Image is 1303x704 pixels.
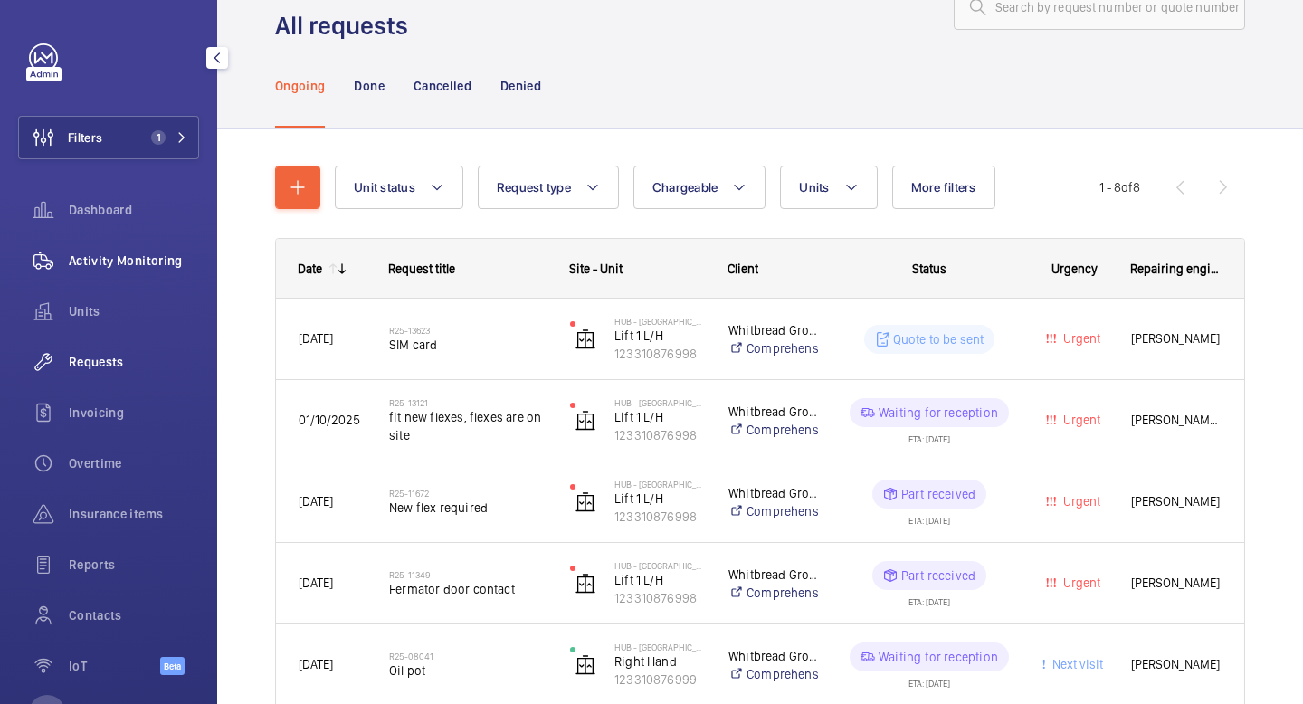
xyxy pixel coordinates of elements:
[69,201,199,219] span: Dashboard
[614,642,705,652] p: Hub - [GEOGRAPHIC_DATA]
[299,331,333,346] span: [DATE]
[160,657,185,675] span: Beta
[69,454,199,472] span: Overtime
[388,262,455,276] span: Request title
[389,580,547,598] span: Fermator door contact
[69,657,160,675] span: IoT
[575,654,596,676] img: elevator.svg
[275,9,419,43] h1: All requests
[614,426,705,444] p: 123310876998
[575,573,596,595] img: elevator.svg
[389,499,547,517] span: New flex required
[497,180,571,195] span: Request type
[614,589,705,607] p: 123310876998
[614,345,705,363] p: 123310876998
[728,403,818,421] p: Whitbread Group PLC
[892,166,995,209] button: More filters
[728,421,818,439] a: Comprehensive
[414,77,471,95] p: Cancelled
[614,508,705,526] p: 123310876998
[389,569,547,580] h2: R25-11349
[911,180,976,195] span: More filters
[389,336,547,354] span: SIM card
[614,316,705,327] p: Hub - [GEOGRAPHIC_DATA]
[275,77,325,95] p: Ongoing
[614,479,705,490] p: Hub - [GEOGRAPHIC_DATA]
[298,262,322,276] div: Date
[299,657,333,671] span: [DATE]
[908,590,950,606] div: ETA: [DATE]
[780,166,877,209] button: Units
[1060,331,1100,346] span: Urgent
[614,490,705,508] p: Lift 1 L/H
[633,166,766,209] button: Chargeable
[652,180,718,195] span: Chargeable
[500,77,541,95] p: Denied
[569,262,623,276] span: Site - Unit
[614,327,705,345] p: Lift 1 L/H
[69,505,199,523] span: Insurance items
[912,262,946,276] span: Status
[69,606,199,624] span: Contacts
[1131,328,1222,349] span: [PERSON_NAME]
[879,648,998,666] p: Waiting for reception
[575,328,596,350] img: elevator.svg
[728,566,818,584] p: Whitbread Group PLC
[299,413,360,427] span: 01/10/2025
[69,404,199,422] span: Invoicing
[1131,410,1222,431] span: [PERSON_NAME] de [PERSON_NAME]
[335,166,463,209] button: Unit status
[728,339,818,357] a: Comprehensive
[908,671,950,688] div: ETA: [DATE]
[69,252,199,270] span: Activity Monitoring
[728,262,758,276] span: Client
[1099,181,1140,194] span: 1 - 8 8
[879,404,998,422] p: Waiting for reception
[799,180,829,195] span: Units
[1130,262,1222,276] span: Repairing engineer
[728,484,818,502] p: Whitbread Group PLC
[908,509,950,525] div: ETA: [DATE]
[614,397,705,408] p: Hub - [GEOGRAPHIC_DATA]
[389,651,547,661] h2: R25-08041
[69,556,199,574] span: Reports
[728,321,818,339] p: Whitbread Group PLC
[614,571,705,589] p: Lift 1 L/H
[18,116,199,159] button: Filters1
[389,325,547,336] h2: R25-13623
[575,491,596,513] img: elevator.svg
[1051,262,1098,276] span: Urgency
[1060,413,1100,427] span: Urgent
[893,330,984,348] p: Quote to be sent
[1060,576,1100,590] span: Urgent
[389,661,547,680] span: Oil pot
[1131,491,1222,512] span: [PERSON_NAME]
[354,180,415,195] span: Unit status
[728,502,818,520] a: Comprehensive
[728,665,818,683] a: Comprehensive
[389,488,547,499] h2: R25-11672
[1131,654,1222,675] span: [PERSON_NAME]
[1049,657,1103,671] span: Next visit
[614,671,705,689] p: 123310876999
[299,576,333,590] span: [DATE]
[478,166,619,209] button: Request type
[908,427,950,443] div: ETA: [DATE]
[728,647,818,665] p: Whitbread Group PLC
[389,408,547,444] span: fit new flexes, flexes are on site
[1131,573,1222,594] span: [PERSON_NAME]
[728,584,818,602] a: Comprehensive
[1060,494,1100,509] span: Urgent
[299,494,333,509] span: [DATE]
[69,353,199,371] span: Requests
[1121,180,1133,195] span: of
[69,302,199,320] span: Units
[614,560,705,571] p: Hub - [GEOGRAPHIC_DATA]
[614,408,705,426] p: Lift 1 L/H
[151,130,166,145] span: 1
[354,77,384,95] p: Done
[575,410,596,432] img: elevator.svg
[614,652,705,671] p: Right Hand
[389,397,547,408] h2: R25-13121
[901,566,975,585] p: Part received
